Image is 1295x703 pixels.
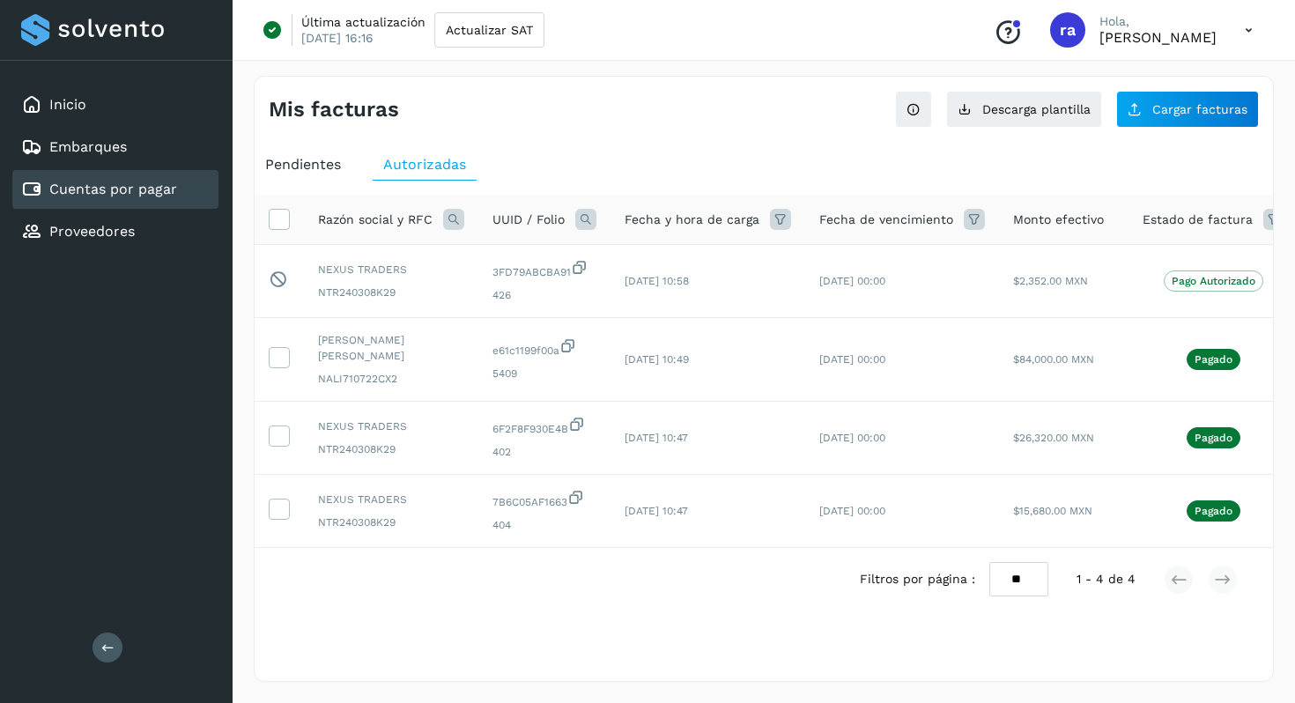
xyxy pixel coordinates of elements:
[946,91,1102,128] button: Descarga plantilla
[318,332,464,364] span: [PERSON_NAME] [PERSON_NAME]
[49,181,177,197] a: Cuentas por pagar
[12,170,218,209] div: Cuentas por pagar
[318,492,464,507] span: NEXUS TRADERS
[625,353,689,366] span: [DATE] 10:49
[625,432,688,444] span: [DATE] 10:47
[1143,211,1253,229] span: Estado de factura
[12,85,218,124] div: Inicio
[860,570,975,588] span: Filtros por página :
[318,418,464,434] span: NEXUS TRADERS
[434,12,544,48] button: Actualizar SAT
[492,444,596,460] span: 402
[625,211,759,229] span: Fecha y hora de carga
[625,505,688,517] span: [DATE] 10:47
[819,275,885,287] span: [DATE] 00:00
[318,441,464,457] span: NTR240308K29
[819,432,885,444] span: [DATE] 00:00
[492,211,565,229] span: UUID / Folio
[301,30,374,46] p: [DATE] 16:16
[819,505,885,517] span: [DATE] 00:00
[383,156,466,173] span: Autorizadas
[1013,353,1094,366] span: $84,000.00 MXN
[1195,432,1232,444] p: Pagado
[12,212,218,251] div: Proveedores
[1195,353,1232,366] p: Pagado
[49,96,86,113] a: Inicio
[492,489,596,510] span: 7B6C05AF1663
[1013,211,1104,229] span: Monto efectivo
[1099,14,1217,29] p: Hola,
[492,416,596,437] span: 6F2F8F930E4B
[492,259,596,280] span: 3FD79ABCBA91
[318,371,464,387] span: NALI710722CX2
[49,223,135,240] a: Proveedores
[819,211,953,229] span: Fecha de vencimiento
[492,337,596,359] span: e61c1199f00a
[318,514,464,530] span: NTR240308K29
[301,14,425,30] p: Última actualización
[1013,432,1094,444] span: $26,320.00 MXN
[1172,275,1255,287] p: Pago Autorizado
[318,211,433,229] span: Razón social y RFC
[1013,505,1092,517] span: $15,680.00 MXN
[492,517,596,533] span: 404
[269,97,399,122] h4: Mis facturas
[318,262,464,277] span: NEXUS TRADERS
[12,128,218,166] div: Embarques
[492,366,596,381] span: 5409
[1116,91,1259,128] button: Cargar facturas
[492,287,596,303] span: 426
[1013,275,1088,287] span: $2,352.00 MXN
[819,353,885,366] span: [DATE] 00:00
[1099,29,1217,46] p: raziel alfredo fragoso
[625,275,689,287] span: [DATE] 10:58
[265,156,341,173] span: Pendientes
[1195,505,1232,517] p: Pagado
[318,285,464,300] span: NTR240308K29
[982,103,1091,115] span: Descarga plantilla
[49,138,127,155] a: Embarques
[1077,570,1136,588] span: 1 - 4 de 4
[1152,103,1247,115] span: Cargar facturas
[446,24,533,36] span: Actualizar SAT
